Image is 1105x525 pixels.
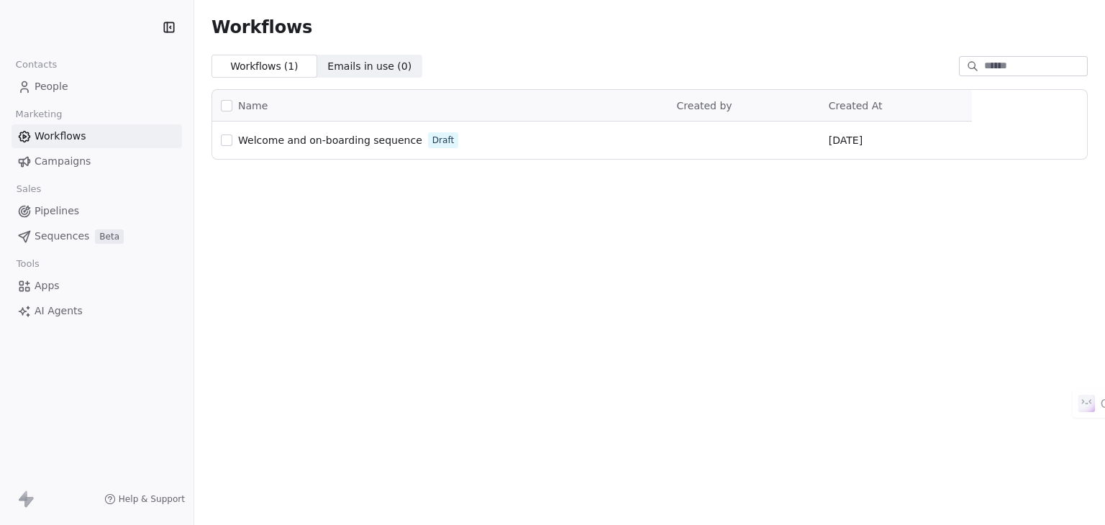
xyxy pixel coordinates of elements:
[677,100,732,111] span: Created by
[12,274,182,298] a: Apps
[9,104,68,125] span: Marketing
[238,134,422,146] span: Welcome and on-boarding sequence
[35,154,91,169] span: Campaigns
[327,59,411,74] span: Emails in use ( 0 )
[238,133,422,147] a: Welcome and on-boarding sequence
[35,303,83,319] span: AI Agents
[12,124,182,148] a: Workflows
[35,204,79,219] span: Pipelines
[12,199,182,223] a: Pipelines
[238,99,268,114] span: Name
[12,299,182,323] a: AI Agents
[35,129,86,144] span: Workflows
[95,229,124,244] span: Beta
[212,17,312,37] span: Workflows
[12,150,182,173] a: Campaigns
[10,178,47,200] span: Sales
[10,253,45,275] span: Tools
[829,133,863,147] span: [DATE]
[12,75,182,99] a: People
[35,229,89,244] span: Sequences
[432,134,454,147] span: Draft
[12,224,182,248] a: SequencesBeta
[35,278,60,293] span: Apps
[119,493,185,505] span: Help & Support
[35,79,68,94] span: People
[9,54,63,76] span: Contacts
[104,493,185,505] a: Help & Support
[829,100,883,111] span: Created At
